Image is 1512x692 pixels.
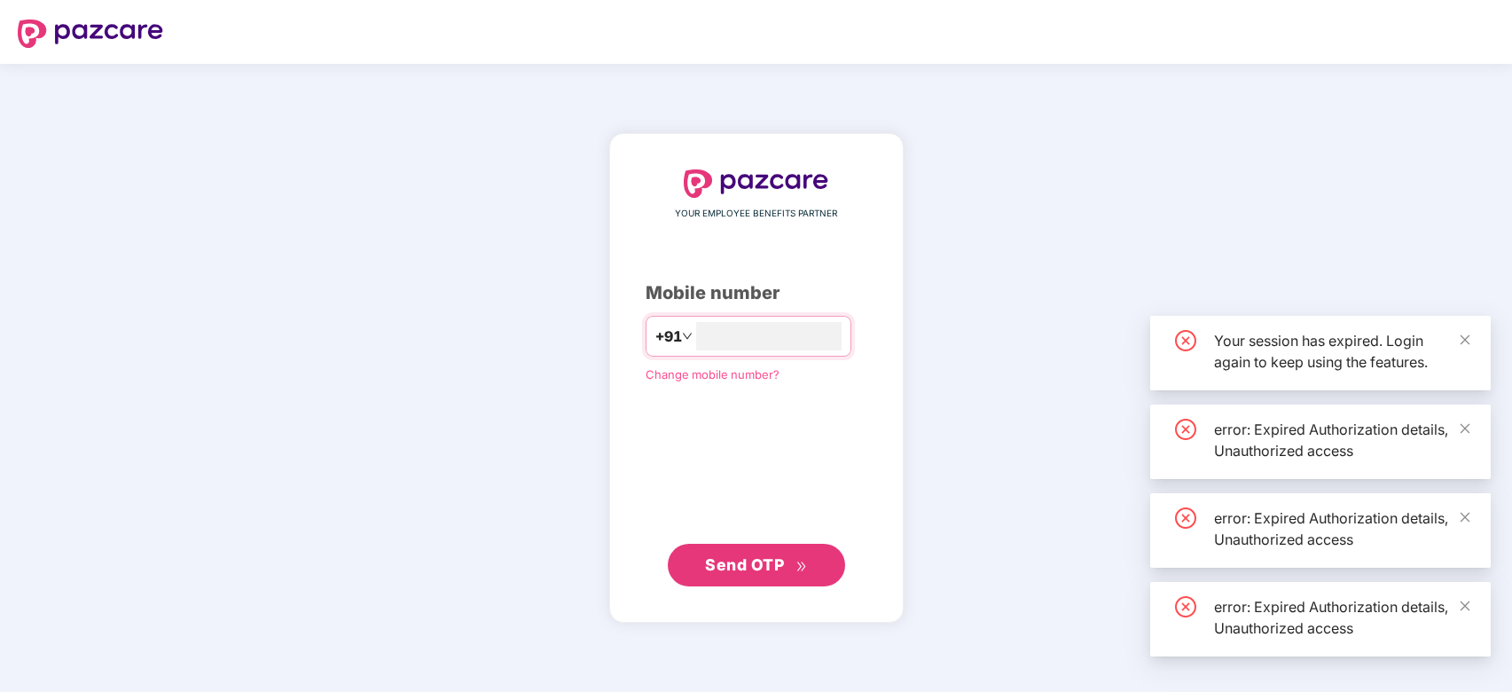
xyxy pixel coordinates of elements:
img: logo [684,169,829,198]
button: Send OTPdouble-right [668,544,845,586]
div: error: Expired Authorization details, Unauthorized access [1214,596,1469,639]
img: logo [18,20,163,48]
span: close-circle [1175,419,1196,440]
span: close [1459,511,1471,523]
span: close-circle [1175,507,1196,529]
span: Send OTP [705,555,784,574]
a: Change mobile number? [646,367,780,381]
div: Mobile number [646,279,867,307]
span: close [1459,422,1471,435]
span: down [682,331,693,342]
span: +91 [655,326,682,348]
div: error: Expired Authorization details, Unauthorized access [1214,419,1469,461]
span: close-circle [1175,330,1196,351]
div: Your session has expired. Login again to keep using the features. [1214,330,1469,373]
span: YOUR EMPLOYEE BENEFITS PARTNER [675,207,837,221]
span: close [1459,334,1471,346]
span: double-right [795,561,807,572]
div: error: Expired Authorization details, Unauthorized access [1214,507,1469,550]
span: close [1459,600,1471,612]
span: close-circle [1175,596,1196,617]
